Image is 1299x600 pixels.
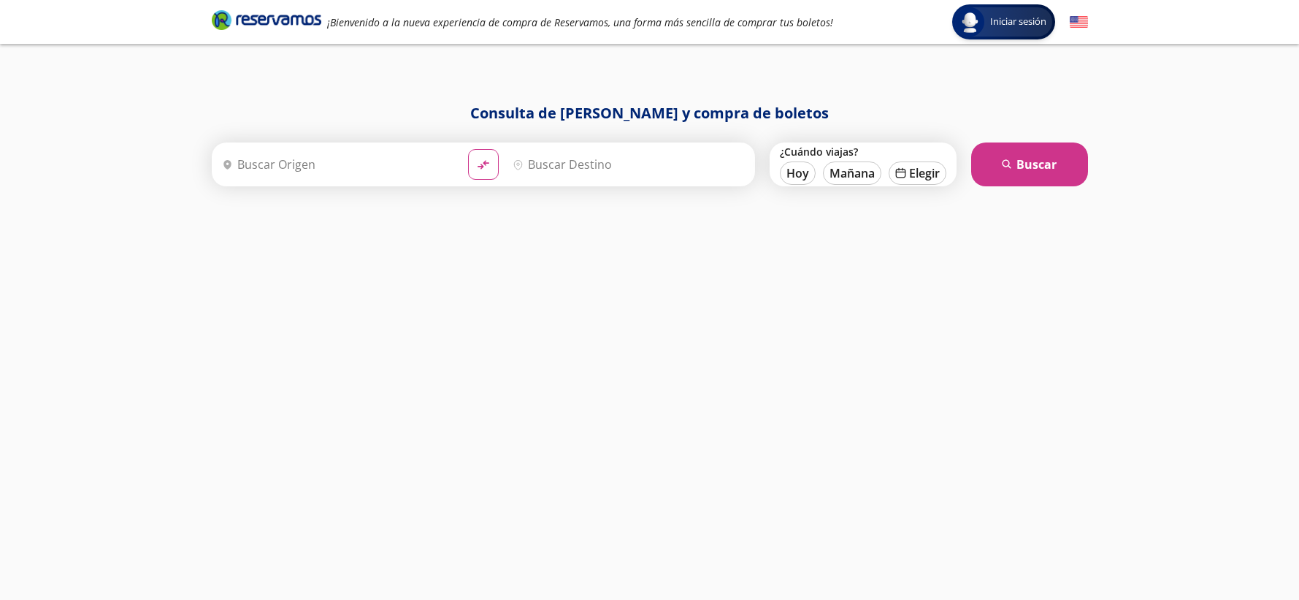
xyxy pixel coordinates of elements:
[984,15,1052,29] span: Iniciar sesión
[212,9,321,31] i: Brand Logo
[327,15,833,29] em: ¡Bienvenido a la nueva experiencia de compra de Reservamos, una forma más sencilla de comprar tus...
[216,146,456,183] input: Buscar Origen
[1070,13,1088,31] button: English
[780,145,946,159] label: ¿Cuándo viajas?
[507,146,747,183] input: Buscar Destino
[971,143,1088,186] button: Buscar
[889,162,946,185] button: Elegir
[212,9,321,35] a: Brand Logo
[780,162,816,185] button: Hoy
[823,162,881,185] button: Mañana
[212,102,1088,124] h1: Consulta de [PERSON_NAME] y compra de boletos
